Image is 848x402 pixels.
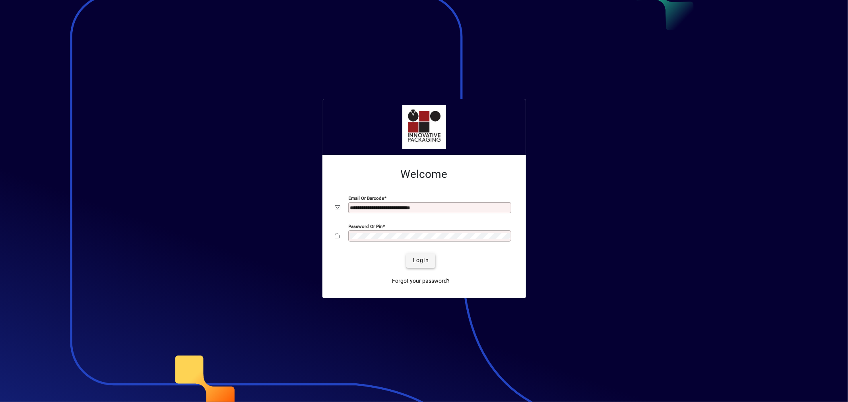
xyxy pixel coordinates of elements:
[406,253,435,268] button: Login
[349,195,384,201] mat-label: Email or Barcode
[392,277,450,285] span: Forgot your password?
[349,223,383,229] mat-label: Password or Pin
[335,168,513,181] h2: Welcome
[413,256,429,265] span: Login
[389,274,453,288] a: Forgot your password?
